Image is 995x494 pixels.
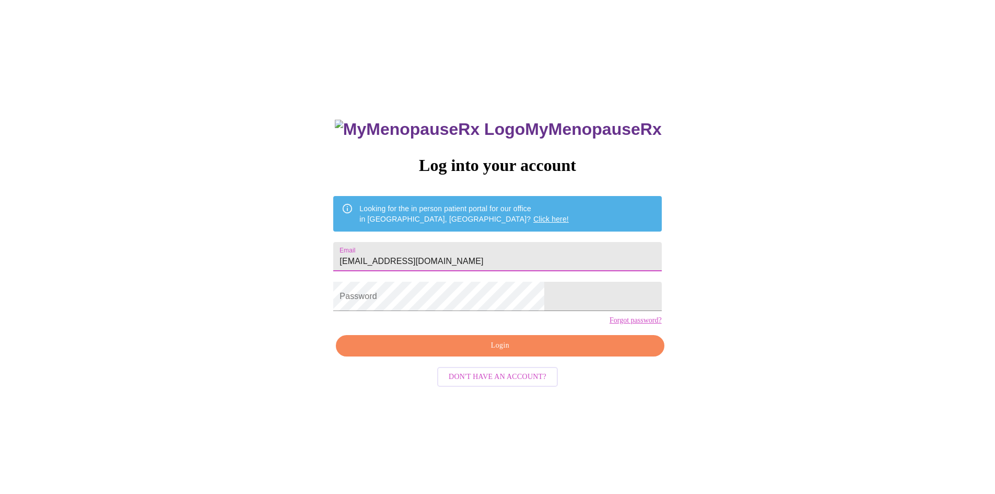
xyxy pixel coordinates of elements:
[437,367,558,387] button: Don't have an account?
[335,120,525,139] img: MyMenopauseRx Logo
[449,371,546,384] span: Don't have an account?
[333,156,661,175] h3: Log into your account
[336,335,664,357] button: Login
[533,215,569,223] a: Click here!
[359,199,569,228] div: Looking for the in person patient portal for our office in [GEOGRAPHIC_DATA], [GEOGRAPHIC_DATA]?
[610,316,662,325] a: Forgot password?
[435,371,560,380] a: Don't have an account?
[348,339,652,352] span: Login
[335,120,662,139] h3: MyMenopauseRx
